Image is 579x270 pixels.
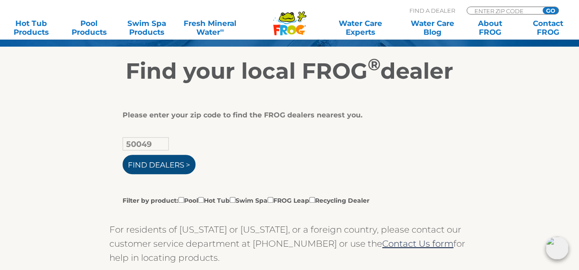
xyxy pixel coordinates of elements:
a: PoolProducts [66,19,111,36]
sup: ® [368,55,380,74]
input: Filter by product:PoolHot TubSwim SpaFROG LeapRecycling Dealer [309,197,315,203]
label: Filter by product: Pool Hot Tub Swim Spa FROG Leap Recycling Dealer [123,195,369,205]
a: AboutFROG [467,19,512,36]
h2: Find your local FROG dealer [19,58,560,84]
div: Please enter your zip code to find the FROG dealers nearest you. [123,111,450,120]
input: Filter by product:PoolHot TubSwim SpaFROG LeapRecycling Dealer [198,197,204,203]
p: Find A Dealer [409,7,455,15]
input: Filter by product:PoolHot TubSwim SpaFROG LeapRecycling Dealer [230,197,235,203]
input: Find Dealers > [123,155,195,174]
img: openIcon [546,237,568,259]
a: Fresh MineralWater∞ [182,19,238,36]
a: Swim SpaProducts [124,19,169,36]
a: Water CareBlog [410,19,455,36]
a: Contact Us form [382,238,453,249]
sup: ∞ [220,27,224,33]
input: Zip Code Form [474,7,533,15]
input: Filter by product:PoolHot TubSwim SpaFROG LeapRecycling Dealer [178,197,184,203]
p: For residents of [US_STATE] or [US_STATE], or a foreign country, please contact our customer serv... [109,223,470,265]
a: ContactFROG [525,19,570,36]
input: Filter by product:PoolHot TubSwim SpaFROG LeapRecycling Dealer [268,197,273,203]
a: Hot TubProducts [9,19,54,36]
a: Water CareExperts [324,19,397,36]
input: GO [543,7,558,14]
